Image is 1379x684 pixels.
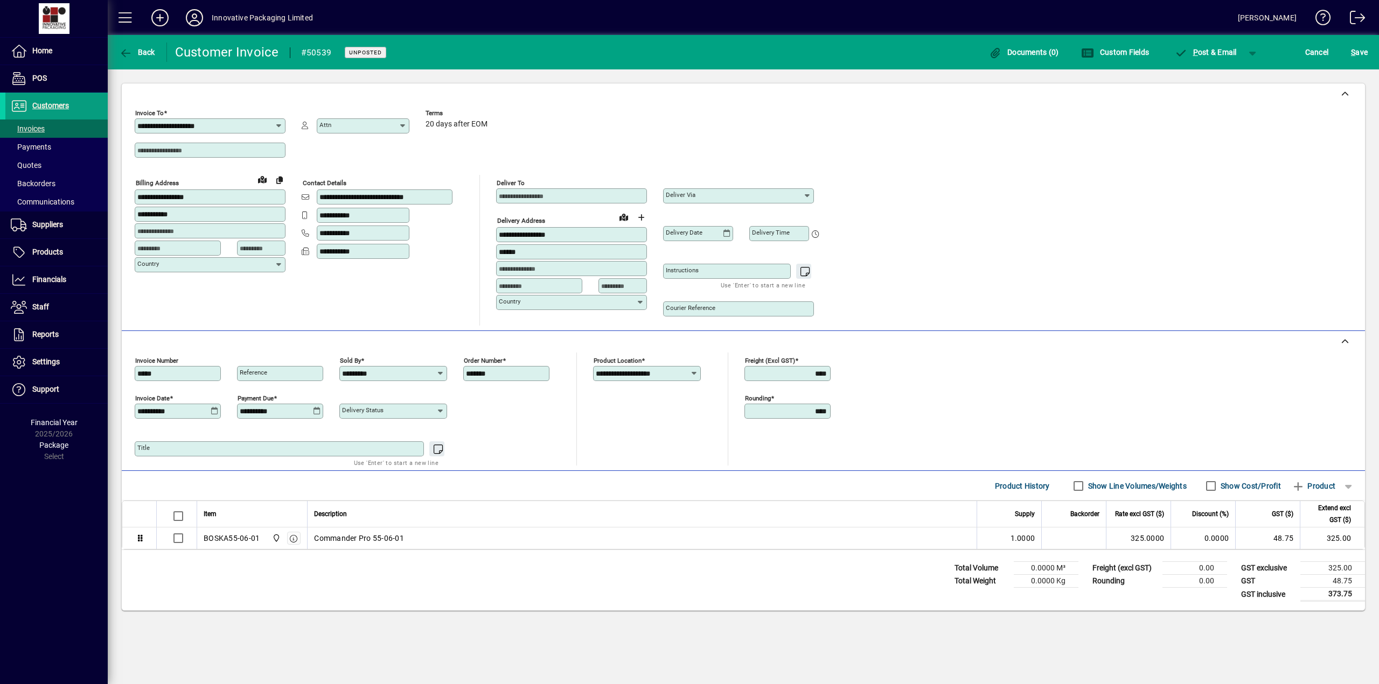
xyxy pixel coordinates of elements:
span: Back [119,48,155,57]
span: Products [32,248,63,256]
span: Home [32,46,52,55]
mat-label: Payment due [238,394,274,402]
span: 20 days after EOM [426,120,487,129]
mat-label: Order number [464,357,503,364]
td: 0.0000 [1171,527,1235,549]
span: Reports [32,330,59,339]
span: S [1351,48,1355,57]
button: Custom Fields [1078,43,1152,62]
td: 48.75 [1300,575,1365,588]
span: Financial Year [31,418,78,427]
span: Payments [11,143,51,151]
button: Product History [991,476,1054,496]
mat-label: Courier Reference [666,304,715,312]
span: Staff [32,302,49,311]
span: Quotes [11,161,41,170]
mat-label: Country [137,260,159,267]
a: View on map [615,208,632,225]
span: Unposted [349,49,382,56]
span: Description [314,508,347,520]
mat-label: Reference [240,369,267,376]
a: Communications [5,193,108,211]
app-page-header-button: Back [108,43,167,62]
mat-label: Invoice number [135,357,178,364]
span: Support [32,385,59,393]
a: Quotes [5,156,108,174]
div: Customer Invoice [175,44,279,61]
span: Discount (%) [1192,508,1229,520]
a: Logout [1342,2,1366,37]
td: Total Volume [949,562,1014,575]
a: Knowledge Base [1307,2,1331,37]
mat-label: Title [137,444,150,452]
button: Profile [177,8,212,27]
mat-label: Rounding [745,394,771,402]
span: Backorder [1070,508,1099,520]
span: Financials [32,275,66,284]
mat-label: Sold by [340,357,361,364]
span: Suppliers [32,220,63,229]
span: Commander Pro 55-06-01 [314,533,404,544]
td: 325.00 [1300,527,1364,549]
button: Product [1286,476,1341,496]
div: BOSKA55-06-01 [204,533,260,544]
div: [PERSON_NAME] [1238,9,1297,26]
mat-hint: Use 'Enter' to start a new line [721,279,805,291]
mat-label: Deliver To [497,179,525,187]
mat-label: Country [499,298,520,305]
div: Innovative Packaging Limited [212,9,313,26]
mat-label: Delivery time [752,229,790,236]
button: Cancel [1303,43,1332,62]
span: Backorders [11,179,55,188]
span: Settings [32,357,60,366]
label: Show Line Volumes/Weights [1086,481,1187,491]
td: Rounding [1087,575,1162,588]
td: GST exclusive [1236,562,1300,575]
td: 0.0000 M³ [1014,562,1078,575]
span: Innovative Packaging [269,532,282,544]
td: 0.00 [1162,562,1227,575]
span: Cancel [1305,44,1329,61]
span: Communications [11,198,74,206]
button: Documents (0) [986,43,1062,62]
a: Backorders [5,174,108,193]
a: Suppliers [5,211,108,238]
span: Customers [32,101,69,110]
a: Payments [5,138,108,156]
button: Save [1348,43,1370,62]
span: P [1193,48,1198,57]
div: #50539 [301,44,332,61]
a: POS [5,65,108,92]
mat-label: Delivery status [342,406,384,414]
td: Freight (excl GST) [1087,562,1162,575]
a: Support [5,376,108,403]
mat-label: Deliver via [666,191,695,199]
span: Rate excl GST ($) [1115,508,1164,520]
span: Custom Fields [1081,48,1149,57]
mat-label: Instructions [666,266,699,274]
span: GST ($) [1272,508,1293,520]
td: 0.0000 Kg [1014,575,1078,588]
td: 325.00 [1300,562,1365,575]
span: Product History [995,477,1050,495]
mat-label: Freight (excl GST) [745,357,795,364]
label: Show Cost/Profit [1218,481,1281,491]
mat-label: Invoice date [135,394,170,402]
a: Financials [5,266,108,293]
mat-label: Product location [594,357,642,364]
td: GST inclusive [1236,588,1300,601]
span: Documents (0) [989,48,1059,57]
td: 373.75 [1300,588,1365,601]
a: Settings [5,349,108,376]
span: Supply [1015,508,1035,520]
span: Product [1292,477,1335,495]
td: 48.75 [1235,527,1300,549]
mat-hint: Use 'Enter' to start a new line [354,456,438,469]
span: ave [1351,44,1368,61]
td: GST [1236,575,1300,588]
div: 325.0000 [1113,533,1164,544]
button: Post & Email [1169,43,1242,62]
a: View on map [254,171,271,188]
span: Extend excl GST ($) [1307,502,1351,526]
span: Invoices [11,124,45,133]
